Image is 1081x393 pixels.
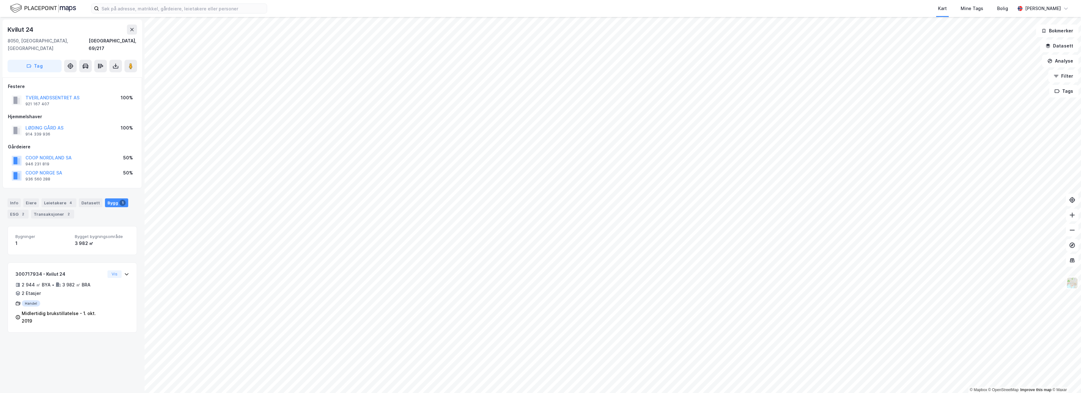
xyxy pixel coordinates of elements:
div: Eiere [23,198,39,207]
div: Kontrollprogram for chat [1050,363,1081,393]
img: logo.f888ab2527a4732fd821a326f86c7f29.svg [10,3,76,14]
div: 100% [121,124,133,132]
div: Leietakere [41,198,76,207]
div: Mine Tags [961,5,983,12]
div: 2 [20,211,26,217]
div: Bolig [997,5,1008,12]
button: Analyse [1042,55,1078,67]
div: 1 [15,240,70,247]
div: Kart [938,5,947,12]
div: Midlertidig brukstillatelse - 1. okt. 2019 [22,310,105,325]
div: 914 339 936 [25,132,50,137]
div: 2 944 ㎡ BYA [22,281,51,289]
img: Z [1066,277,1078,289]
div: 50% [123,154,133,162]
span: Bygninger [15,234,70,239]
iframe: Chat Widget [1050,363,1081,393]
button: Vis [107,270,122,278]
button: Tag [8,60,62,72]
div: 921 167 407 [25,102,49,107]
a: Improve this map [1020,388,1051,392]
div: ESG [8,210,29,219]
button: Tags [1049,85,1078,97]
a: Mapbox [970,388,987,392]
div: 2 [65,211,72,217]
div: 3 982 ㎡ [75,240,129,247]
div: Datasett [79,198,102,207]
div: 946 231 819 [25,162,49,167]
div: • [52,282,54,287]
div: Bygg [105,198,128,207]
div: 1 [119,200,126,206]
a: OpenStreetMap [988,388,1019,392]
div: 2 Etasjer [22,290,41,297]
button: Bokmerker [1036,25,1078,37]
div: 8050, [GEOGRAPHIC_DATA], [GEOGRAPHIC_DATA] [8,37,89,52]
button: Filter [1048,70,1078,82]
div: Transaksjoner [31,210,74,219]
input: Søk på adresse, matrikkel, gårdeiere, leietakere eller personer [99,4,267,13]
div: 3 982 ㎡ BRA [62,281,91,289]
div: Festere [8,83,137,90]
div: 50% [123,169,133,177]
div: Hjemmelshaver [8,113,137,120]
button: Datasett [1040,40,1078,52]
div: 100% [121,94,133,102]
div: Kvilut 24 [8,25,35,35]
div: 300717934 - Kvilut 24 [15,270,105,278]
div: [GEOGRAPHIC_DATA], 69/217 [89,37,137,52]
div: 4 [68,200,74,206]
span: Bygget bygningsområde [75,234,129,239]
div: 936 560 288 [25,177,50,182]
div: [PERSON_NAME] [1025,5,1061,12]
div: Info [8,198,21,207]
div: Gårdeiere [8,143,137,151]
